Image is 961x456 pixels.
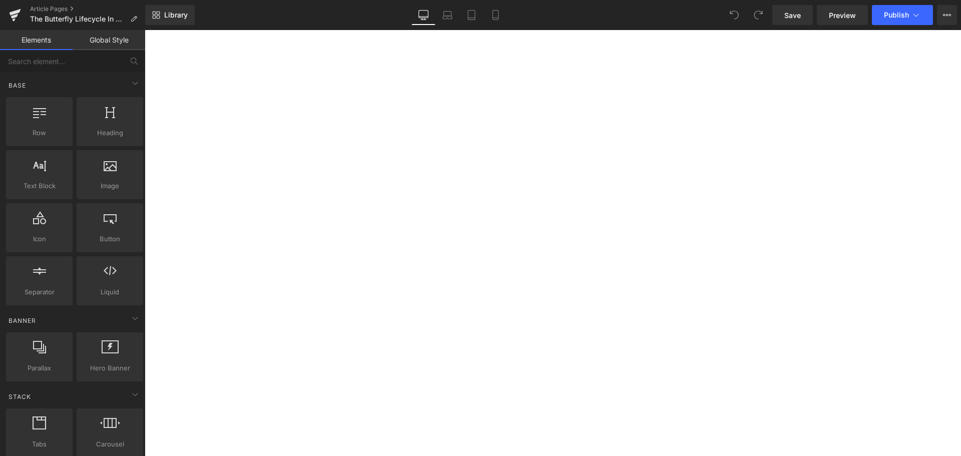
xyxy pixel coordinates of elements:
[9,234,70,244] span: Icon
[80,363,140,373] span: Hero Banner
[80,439,140,449] span: Carousel
[9,363,70,373] span: Parallax
[459,5,484,25] a: Tablet
[80,234,140,244] span: Button
[884,11,909,19] span: Publish
[435,5,459,25] a: Laptop
[784,10,801,21] span: Save
[80,181,140,191] span: Image
[8,392,32,401] span: Stack
[817,5,868,25] a: Preview
[829,10,856,21] span: Preview
[80,128,140,138] span: Heading
[8,316,37,325] span: Banner
[9,128,70,138] span: Row
[748,5,768,25] button: Redo
[937,5,957,25] button: More
[145,5,195,25] a: New Library
[9,439,70,449] span: Tabs
[8,81,27,90] span: Base
[30,5,145,13] a: Article Pages
[9,287,70,297] span: Separator
[724,5,744,25] button: Undo
[411,5,435,25] a: Desktop
[164,11,188,20] span: Library
[73,30,145,50] a: Global Style
[872,5,933,25] button: Publish
[80,287,140,297] span: Liquid
[484,5,508,25] a: Mobile
[30,15,126,23] span: The Butterfly Lifecycle In Your Garden: Explained
[9,181,70,191] span: Text Block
